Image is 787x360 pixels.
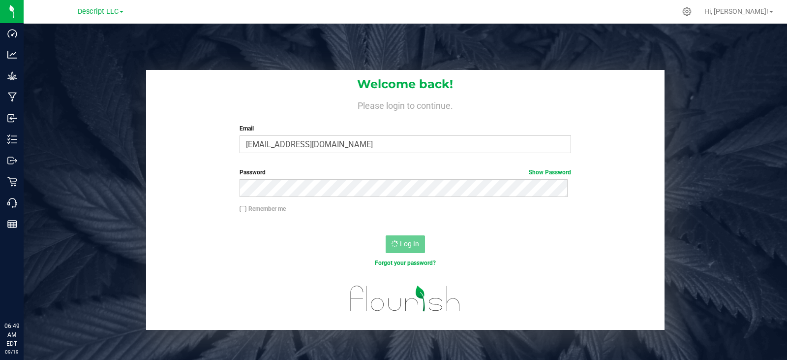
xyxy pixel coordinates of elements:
[7,198,17,208] inline-svg: Call Center
[375,260,436,266] a: Forgot your password?
[240,206,246,213] input: Remember me
[146,98,665,110] h4: Please login to continue.
[704,7,768,15] span: Hi, [PERSON_NAME]!
[7,92,17,102] inline-svg: Manufacturing
[146,78,665,91] h1: Welcome back!
[681,7,693,16] div: Manage settings
[340,278,470,320] img: flourish_logo.svg
[7,71,17,81] inline-svg: Grow
[386,235,425,253] button: Log In
[7,29,17,38] inline-svg: Dashboard
[529,169,571,176] a: Show Password
[7,134,17,144] inline-svg: Inventory
[240,169,266,176] span: Password
[7,177,17,187] inline-svg: Retail
[7,156,17,165] inline-svg: Outbound
[7,113,17,123] inline-svg: Inbound
[240,124,571,133] label: Email
[400,240,419,248] span: Log In
[7,50,17,60] inline-svg: Analytics
[4,348,19,356] p: 09/19
[240,204,286,213] label: Remember me
[4,322,19,348] p: 06:49 AM EDT
[7,219,17,229] inline-svg: Reports
[78,7,119,16] span: Descript LLC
